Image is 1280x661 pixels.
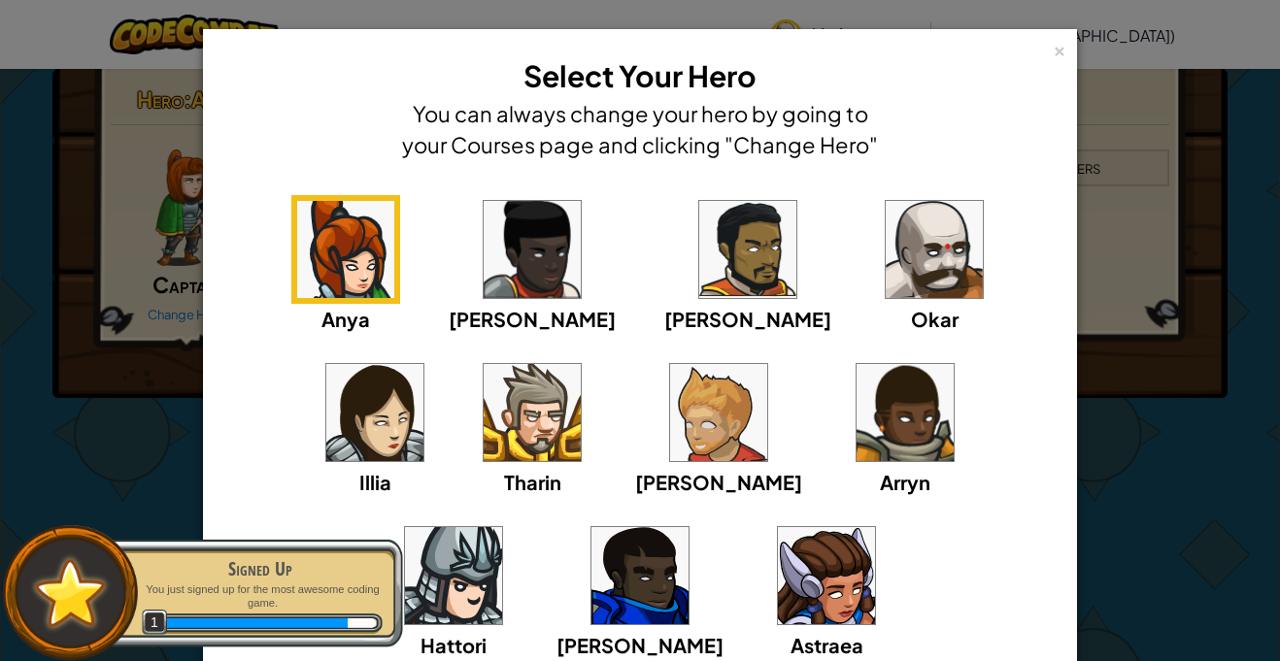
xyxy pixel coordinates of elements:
span: Tharin [504,470,561,494]
p: You just signed up for the most awesome coding game. [138,582,383,611]
span: Anya [321,307,370,331]
img: portrait.png [699,201,796,298]
img: portrait.png [484,201,581,298]
img: portrait.png [326,364,423,461]
h4: You can always change your hero by going to your Courses page and clicking "Change Hero" [397,98,883,160]
span: Okar [911,307,959,331]
img: portrait.png [484,364,581,461]
span: Astraea [791,633,863,657]
img: portrait.png [591,527,689,624]
img: portrait.png [670,364,767,461]
img: default.png [26,549,115,636]
span: Illia [359,470,391,494]
span: [PERSON_NAME] [664,307,831,331]
img: portrait.png [778,527,875,624]
h3: Select Your Hero [397,54,883,98]
span: Hattori [421,633,487,657]
span: [PERSON_NAME] [556,633,724,657]
span: Arryn [880,470,930,494]
span: [PERSON_NAME] [449,307,616,331]
img: portrait.png [886,201,983,298]
span: [PERSON_NAME] [635,470,802,494]
div: Signed Up [138,555,383,582]
span: 1 [142,610,168,636]
img: portrait.png [857,364,954,461]
img: portrait.png [297,201,394,298]
div: × [1053,38,1066,58]
img: portrait.png [405,527,502,624]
